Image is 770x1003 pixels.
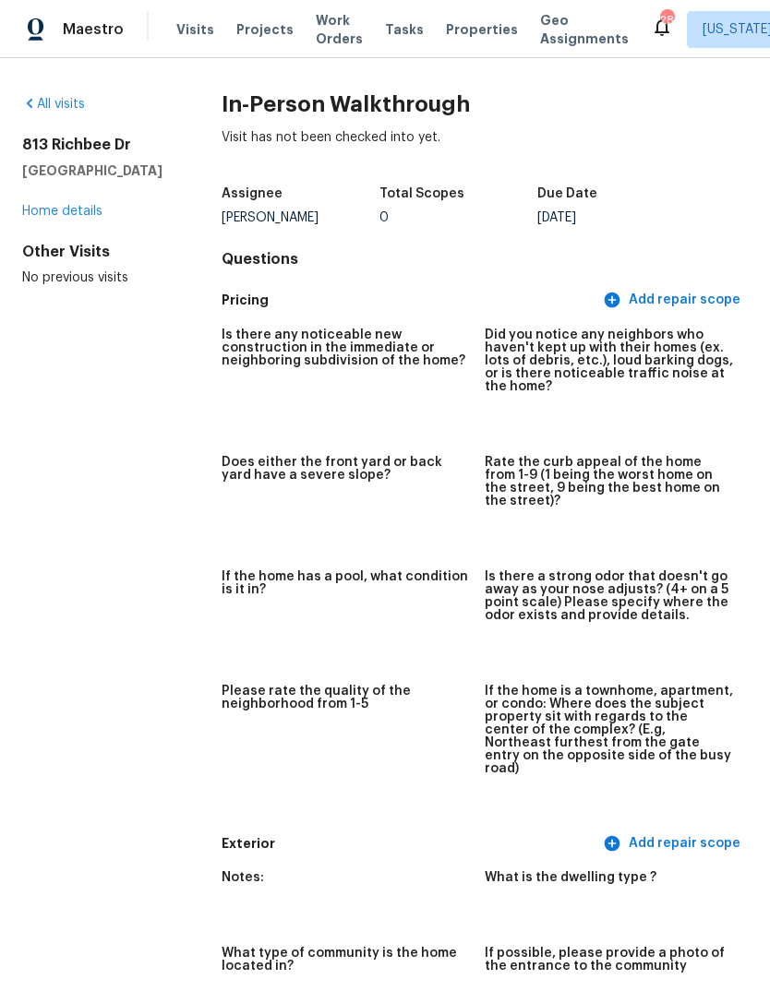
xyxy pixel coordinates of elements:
span: Add repair scope [607,289,740,312]
h5: What type of community is the home located in? [222,947,470,973]
button: Add repair scope [599,283,748,317]
h5: Does either the front yard or back yard have a severe slope? [222,456,470,482]
div: [PERSON_NAME] [222,211,379,224]
div: [DATE] [537,211,695,224]
span: Maestro [63,20,124,39]
h5: Is there any noticeable new construction in the immediate or neighboring subdivision of the home? [222,328,470,367]
span: Add repair scope [607,832,740,855]
h4: Questions [222,250,748,269]
span: Tasks [385,23,424,36]
h5: Pricing [222,291,599,310]
span: Visits [176,20,214,39]
div: Visit has not been checked into yet. [222,128,748,176]
h2: 813 Richbee Dr [22,136,162,154]
h5: If the home is a townhome, apartment, or condo: Where does the subject property sit with regards ... [485,685,733,775]
span: No previous visits [22,271,128,284]
h5: If the home has a pool, what condition is it in? [222,570,470,596]
span: Projects [236,20,294,39]
h5: Total Scopes [379,187,464,200]
a: All visits [22,98,85,111]
h5: Did you notice any neighbors who haven't kept up with their homes (ex. lots of debris, etc.), lou... [485,328,733,393]
h5: If possible, please provide a photo of the entrance to the community [485,947,733,973]
h5: Rate the curb appeal of the home from 1-9 (1 being the worst home on the street, 9 being the best... [485,456,733,507]
h5: Please rate the quality of the neighborhood from 1-5 [222,685,470,710]
h5: [GEOGRAPHIC_DATA] [22,161,162,180]
h2: In-Person Walkthrough [222,95,748,113]
span: Properties [446,20,518,39]
h5: Is there a strong odor that doesn't go away as your nose adjusts? (4+ on a 5 point scale) Please ... [485,570,733,622]
div: Other Visits [22,243,162,261]
span: Work Orders [316,11,363,48]
button: Add repair scope [599,827,748,861]
span: Geo Assignments [540,11,629,48]
h5: Due Date [537,187,597,200]
h5: What is the dwelling type ? [485,871,656,884]
a: Home details [22,205,102,218]
div: 28 [660,11,673,30]
div: 0 [379,211,537,224]
h5: Notes: [222,871,264,884]
h5: Exterior [222,834,599,854]
h5: Assignee [222,187,283,200]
